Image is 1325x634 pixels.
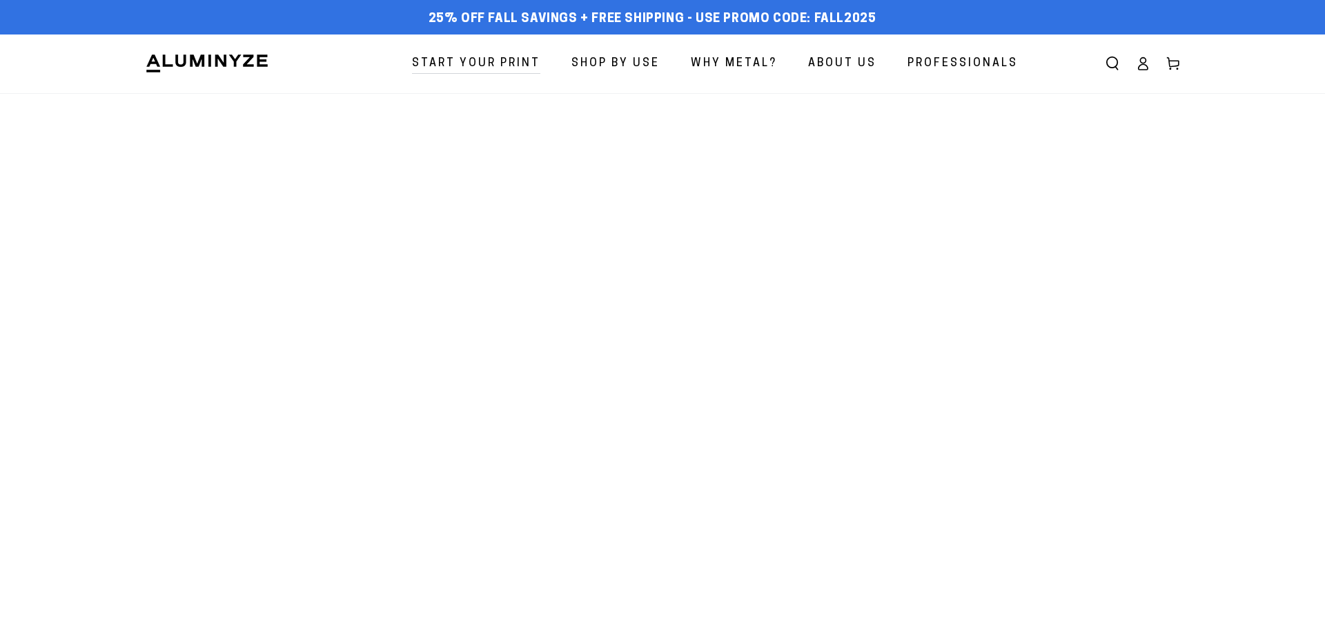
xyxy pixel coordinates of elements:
a: Shop By Use [561,46,670,82]
span: 25% off FALL Savings + Free Shipping - Use Promo Code: FALL2025 [429,12,876,27]
span: About Us [808,54,876,74]
summary: Search our site [1097,48,1128,79]
span: Shop By Use [571,54,660,74]
span: Professionals [907,54,1018,74]
a: About Us [798,46,887,82]
img: Aluminyze [145,53,269,74]
span: Start Your Print [412,54,540,74]
a: Why Metal? [680,46,787,82]
a: Professionals [897,46,1028,82]
a: Start Your Print [402,46,551,82]
span: Why Metal? [691,54,777,74]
